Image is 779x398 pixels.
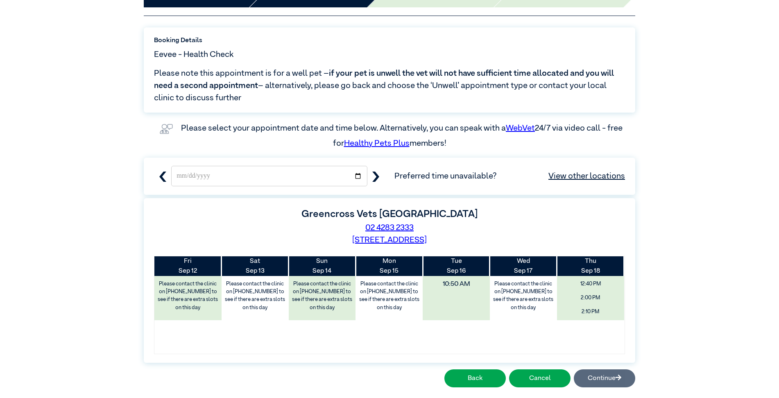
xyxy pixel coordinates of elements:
[506,124,535,132] a: WebVet
[394,170,625,182] span: Preferred time unavailable?
[560,278,621,290] span: 12:40 PM
[560,292,621,304] span: 2:00 PM
[290,278,355,314] label: Please contact the clinic on [PHONE_NUMBER] to see if there are extra slots on this day
[491,278,556,314] label: Please contact the clinic on [PHONE_NUMBER] to see if there are extra slots on this day
[356,278,422,314] label: Please contact the clinic on [PHONE_NUMBER] to see if there are extra slots on this day
[352,236,427,244] a: [STREET_ADDRESS]
[356,256,423,276] th: Sep 15
[154,69,614,90] span: if your pet is unwell the vet will not have sufficient time allocated and you will need a second ...
[557,256,624,276] th: Sep 18
[154,48,233,61] span: Eevee - Health Check
[490,256,557,276] th: Sep 17
[156,121,176,137] img: vet
[154,67,625,104] span: Please note this appointment is for a well pet – – alternatively, please go back and choose the ‘...
[423,256,490,276] th: Sep 16
[289,256,356,276] th: Sep 14
[155,278,221,314] label: Please contact the clinic on [PHONE_NUMBER] to see if there are extra slots on this day
[344,139,410,147] a: Healthy Pets Plus
[444,369,506,387] button: Back
[365,224,414,232] a: 02 4283 2333
[222,256,289,276] th: Sep 13
[301,209,478,219] label: Greencross Vets [GEOGRAPHIC_DATA]
[548,170,625,182] a: View other locations
[181,124,624,147] label: Please select your appointment date and time below. Alternatively, you can speak with a 24/7 via ...
[509,369,571,387] button: Cancel
[560,306,621,318] span: 2:10 PM
[417,276,496,292] span: 10:50 AM
[222,278,288,314] label: Please contact the clinic on [PHONE_NUMBER] to see if there are extra slots on this day
[154,36,625,45] label: Booking Details
[154,256,222,276] th: Sep 12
